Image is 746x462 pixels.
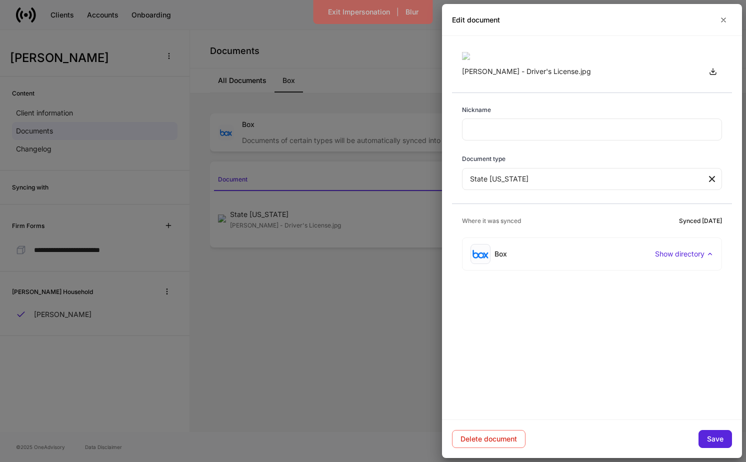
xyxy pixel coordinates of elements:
[679,216,722,225] h6: Synced [DATE]
[462,52,470,60] img: 2edf2423-8aa1-4b64-ad0e-ba2aa59c3492
[655,249,704,259] p: Show directory
[328,8,390,15] div: Exit Impersonation
[462,105,491,114] h6: Nickname
[462,216,521,225] h6: Where it was synced
[452,430,525,448] button: Delete document
[698,430,732,448] button: Save
[472,249,488,258] img: oYqM9ojoZLfzCHUefNbBcWHcyDPbQKagtYciMC8pFl3iZXy3dU33Uwy+706y+0q2uJ1ghNQf2OIHrSh50tUd9HaB5oMc62p0G...
[460,435,517,442] div: Delete document
[462,154,505,163] h6: Document type
[462,238,721,270] div: BoxShow directory
[494,249,507,259] div: Box
[462,66,696,76] div: [PERSON_NAME] - Driver's License.jpg
[405,8,418,15] div: Blur
[452,15,500,25] h2: Edit document
[707,435,723,442] div: Save
[462,168,706,190] div: State [US_STATE]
